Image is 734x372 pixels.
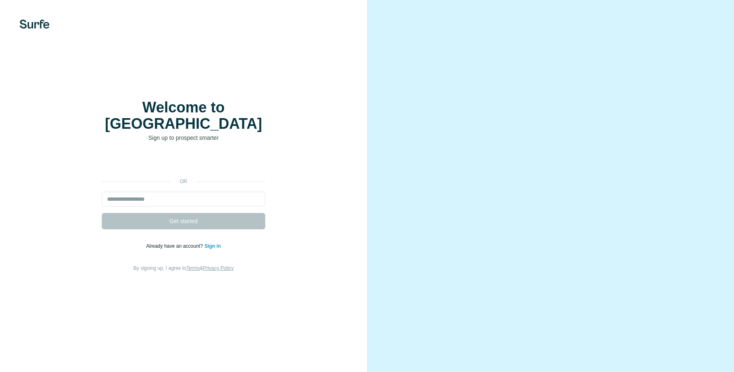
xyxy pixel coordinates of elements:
[170,178,197,185] p: or
[204,243,221,249] a: Sign in
[102,134,265,142] p: Sign up to prospect smarter
[134,265,234,271] span: By signing up, I agree to &
[20,20,49,29] img: Surfe's logo
[146,243,205,249] span: Already have an account?
[98,154,269,172] iframe: Botón Iniciar sesión con Google
[203,265,234,271] a: Privacy Policy
[186,265,200,271] a: Terms
[102,99,265,132] h1: Welcome to [GEOGRAPHIC_DATA]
